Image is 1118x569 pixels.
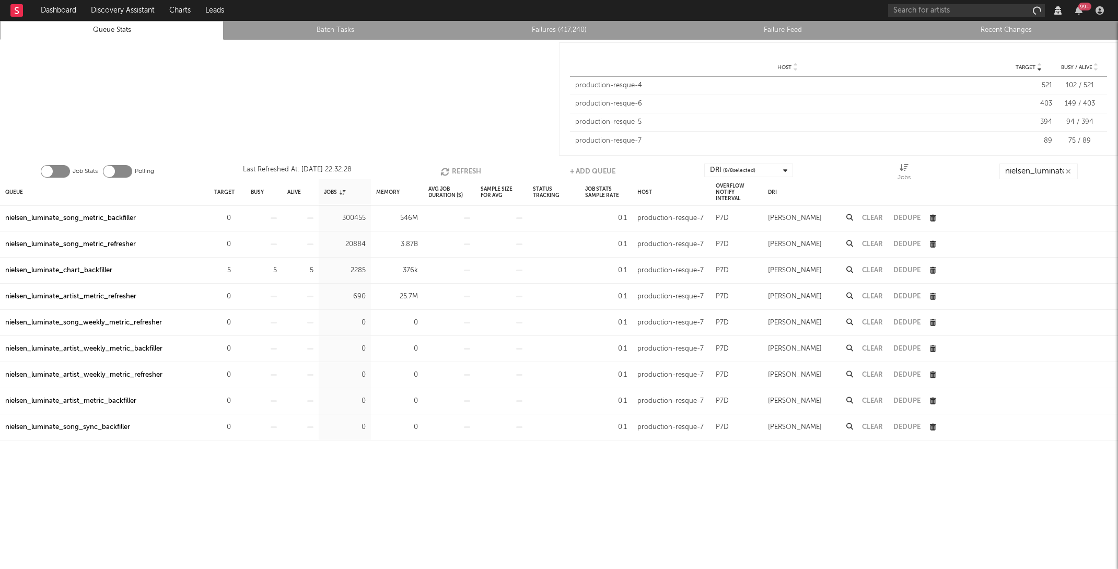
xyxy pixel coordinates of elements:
div: 0 [214,317,231,329]
div: 0 [214,421,231,434]
div: production-resque-6 [575,99,1000,109]
div: Status Tracking [533,181,575,203]
button: Clear [862,215,883,222]
div: 0 [214,291,231,303]
div: 0.1 [585,264,627,277]
div: P7D [716,395,729,408]
button: Refresh [440,164,481,179]
span: Target [1016,64,1035,71]
div: Job Stats Sample Rate [585,181,627,203]
button: Clear [862,398,883,404]
div: nielsen_luminate_song_metric_refresher [5,238,136,251]
div: 0.1 [585,317,627,329]
div: 0 [376,369,418,381]
div: [PERSON_NAME] [768,369,822,381]
a: nielsen_luminate_song_metric_backfiller [5,212,136,225]
div: production-resque-4 [575,80,1000,91]
div: production-resque-7 [637,317,704,329]
div: 546M [376,212,418,225]
div: production-resque-7 [575,136,1000,146]
button: Dedupe [893,398,921,404]
a: Failure Feed [677,24,889,37]
div: 0.1 [585,291,627,303]
div: 403 [1005,99,1052,109]
div: 300455 [324,212,366,225]
div: 0 [214,238,231,251]
div: production-resque-7 [637,343,704,355]
div: Avg Job Duration (s) [428,181,470,203]
button: Dedupe [893,319,921,326]
div: 0 [376,395,418,408]
button: Dedupe [893,293,921,300]
div: 75 / 89 [1057,136,1102,146]
div: [PERSON_NAME] [768,238,822,251]
button: Dedupe [893,345,921,352]
div: [PERSON_NAME] [768,343,822,355]
div: P7D [716,212,729,225]
label: Polling [135,165,154,178]
button: 99+ [1075,6,1082,15]
div: 0.1 [585,395,627,408]
div: production-resque-7 [637,291,704,303]
div: [PERSON_NAME] [768,212,822,225]
div: [PERSON_NAME] [768,421,822,434]
div: 25.7M [376,291,418,303]
div: 0.1 [585,369,627,381]
div: 3.87B [376,238,418,251]
div: 0 [324,343,366,355]
div: Overflow Notify Interval [716,181,758,203]
button: Clear [862,371,883,378]
button: Clear [862,267,883,274]
div: Memory [376,181,400,203]
button: Dedupe [893,241,921,248]
div: 0 [376,343,418,355]
div: 89 [1005,136,1052,146]
a: nielsen_luminate_song_weekly_metric_refresher [5,317,162,329]
div: P7D [716,291,729,303]
div: P7D [716,343,729,355]
div: 5 [251,264,277,277]
div: P7D [716,264,729,277]
div: [PERSON_NAME] [768,317,822,329]
div: production-resque-7 [637,395,704,408]
div: Queue [5,181,23,203]
div: 0 [324,395,366,408]
div: 149 / 403 [1057,99,1102,109]
button: Dedupe [893,215,921,222]
div: 99 + [1078,3,1091,10]
div: 0.1 [585,212,627,225]
a: nielsen_luminate_artist_weekly_metric_backfiller [5,343,162,355]
div: [PERSON_NAME] [768,291,822,303]
div: 376k [376,264,418,277]
div: production-resque-5 [575,117,1000,127]
div: P7D [716,369,729,381]
span: ( 8 / 8 selected) [723,164,755,177]
div: production-resque-7 [637,369,704,381]
div: Jobs [898,164,911,183]
div: P7D [716,421,729,434]
div: 0 [324,369,366,381]
span: Host [777,64,791,71]
div: DRI [710,164,755,177]
a: nielsen_luminate_artist_metric_backfiller [5,395,136,408]
div: Jobs [324,181,345,203]
a: Recent Changes [900,24,1112,37]
div: production-resque-7 [637,264,704,277]
div: Sample Size For Avg [481,181,522,203]
button: Clear [862,424,883,431]
div: production-resque-7 [637,421,704,434]
button: Clear [862,241,883,248]
div: production-resque-7 [637,238,704,251]
div: 0 [214,395,231,408]
button: Dedupe [893,424,921,431]
div: Last Refreshed At: [DATE] 22:32:28 [243,164,352,179]
div: 690 [324,291,366,303]
div: 94 / 394 [1057,117,1102,127]
a: nielsen_luminate_song_sync_backfiller [5,421,130,434]
div: P7D [716,238,729,251]
a: nielsen_luminate_artist_metric_refresher [5,291,136,303]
